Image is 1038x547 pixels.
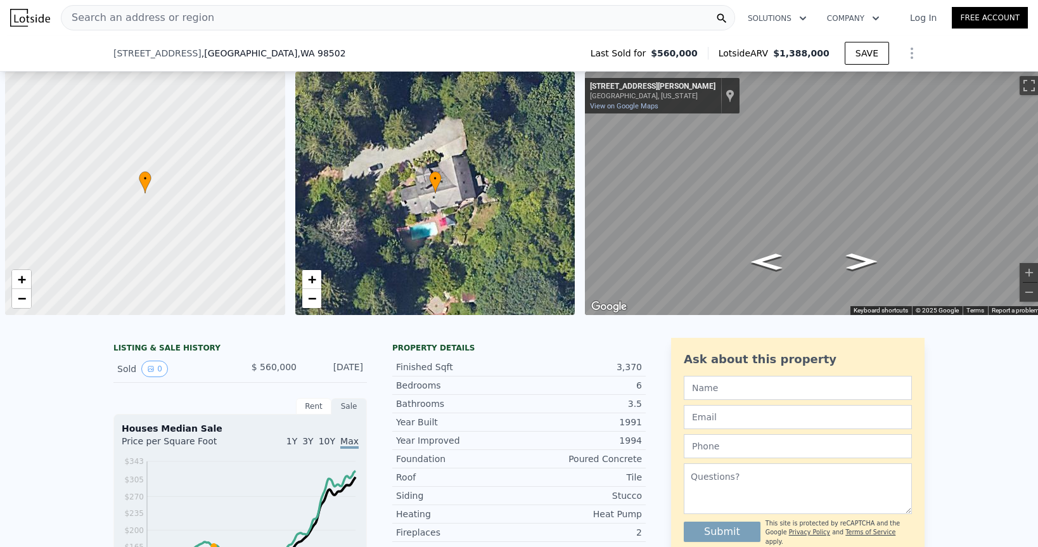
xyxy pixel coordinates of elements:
[845,42,889,65] button: SAVE
[773,48,830,58] span: $1,388,000
[286,436,297,446] span: 1Y
[302,289,321,308] a: Zoom out
[591,47,651,60] span: Last Sold for
[519,489,642,502] div: Stucco
[18,290,26,306] span: −
[719,47,773,60] span: Lotside ARV
[738,7,817,30] button: Solutions
[12,289,31,308] a: Zoom out
[684,405,912,429] input: Email
[392,343,646,353] div: Property details
[302,270,321,289] a: Zoom in
[519,416,642,428] div: 1991
[296,398,331,415] div: Rent
[124,509,144,518] tspan: $235
[895,11,952,24] a: Log In
[12,270,31,289] a: Zoom in
[588,299,630,315] a: Open this area in Google Maps (opens a new window)
[141,361,168,377] button: View historical data
[340,436,359,449] span: Max
[61,10,214,25] span: Search an address or region
[519,434,642,447] div: 1994
[10,9,50,27] img: Lotside
[726,89,734,103] a: Show location on map
[396,416,519,428] div: Year Built
[139,171,151,193] div: •
[396,453,519,465] div: Foundation
[122,422,359,435] div: Houses Median Sale
[252,362,297,372] span: $ 560,000
[18,271,26,287] span: +
[590,102,658,110] a: View on Google Maps
[966,307,984,314] a: Terms (opens in new tab)
[684,522,760,542] button: Submit
[124,457,144,466] tspan: $343
[331,398,367,415] div: Sale
[307,361,363,377] div: [DATE]
[519,397,642,410] div: 3.5
[429,173,442,184] span: •
[396,526,519,539] div: Fireplaces
[519,526,642,539] div: 2
[519,508,642,520] div: Heat Pump
[297,48,345,58] span: , WA 98502
[124,526,144,535] tspan: $200
[429,171,442,193] div: •
[519,453,642,465] div: Poured Concrete
[319,436,335,446] span: 10Y
[590,82,715,92] div: [STREET_ADDRESS][PERSON_NAME]
[396,471,519,484] div: Roof
[307,271,316,287] span: +
[817,7,890,30] button: Company
[519,379,642,392] div: 6
[684,376,912,400] input: Name
[124,492,144,501] tspan: $270
[113,343,367,356] div: LISTING & SALE HISTORY
[124,475,144,484] tspan: $305
[396,508,519,520] div: Heating
[684,351,912,368] div: Ask about this property
[588,299,630,315] img: Google
[899,41,925,66] button: Show Options
[833,249,890,273] path: Go North, Cedrona Dr NW
[396,397,519,410] div: Bathrooms
[916,307,959,314] span: © 2025 Google
[202,47,346,60] span: , [GEOGRAPHIC_DATA]
[952,7,1028,29] a: Free Account
[122,435,240,455] div: Price per Square Foot
[117,361,230,377] div: Sold
[519,361,642,373] div: 3,370
[396,489,519,502] div: Siding
[854,306,908,315] button: Keyboard shortcuts
[396,379,519,392] div: Bedrooms
[766,519,912,546] div: This site is protected by reCAPTCHA and the Google and apply.
[738,250,795,274] path: Go South, Cedrona Dr NW
[519,471,642,484] div: Tile
[307,290,316,306] span: −
[590,92,715,100] div: [GEOGRAPHIC_DATA], [US_STATE]
[845,529,895,536] a: Terms of Service
[651,47,698,60] span: $560,000
[396,361,519,373] div: Finished Sqft
[684,434,912,458] input: Phone
[302,436,313,446] span: 3Y
[113,47,202,60] span: [STREET_ADDRESS]
[789,529,830,536] a: Privacy Policy
[396,434,519,447] div: Year Improved
[139,173,151,184] span: •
